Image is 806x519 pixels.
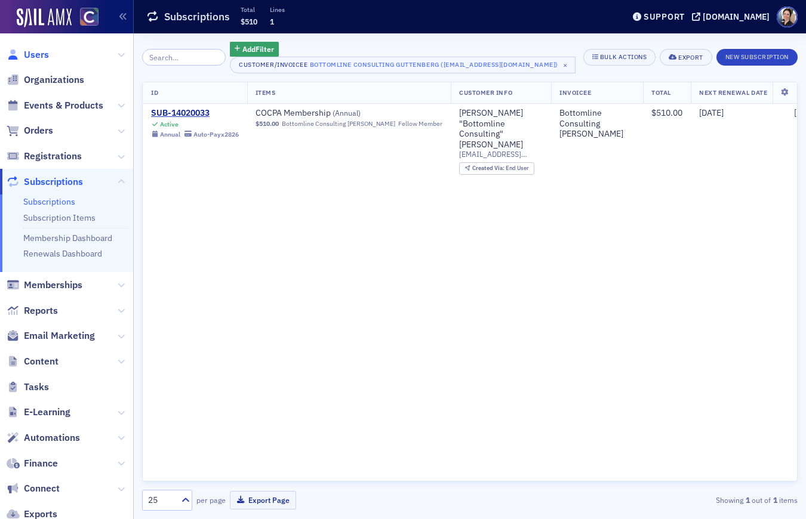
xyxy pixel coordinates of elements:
span: Memberships [24,279,82,292]
button: AddFilter [230,42,279,57]
span: Email Marketing [24,329,95,342]
div: Showing out of items [587,495,798,505]
span: Profile [777,7,798,27]
div: End User [472,165,529,172]
button: Bulk Actions [583,49,656,66]
div: [DOMAIN_NAME] [703,11,770,22]
span: Organizations [24,73,84,86]
div: Customer/Invoicee [239,61,307,69]
div: Created Via: End User [459,162,534,175]
span: [EMAIL_ADDRESS][DOMAIN_NAME] [459,150,543,159]
span: $510.00 [256,120,279,128]
a: Users [7,48,49,61]
img: SailAMX [17,8,72,27]
span: Content [24,355,59,368]
a: SUB-14020033 [151,108,239,119]
span: Created Via : [472,164,506,172]
span: Orders [24,124,53,137]
a: New Subscription [716,51,798,61]
img: SailAMX [80,8,99,26]
span: Subscriptions [24,175,83,189]
span: Invoicee [559,88,591,97]
a: Events & Products [7,99,103,112]
span: COCPA Membership [256,108,406,119]
button: Customer/InvoiceeBottomline Consulting Guttenberg ([EMAIL_ADDRESS][DOMAIN_NAME])× [230,57,576,73]
span: Finance [24,457,58,470]
span: Total [651,88,671,97]
button: Export Page [230,491,296,509]
span: Registrations [24,150,82,163]
div: 25 [148,494,174,506]
a: Subscriptions [7,175,83,189]
p: Total [241,5,257,14]
a: Connect [7,482,60,495]
span: 1 [270,17,274,26]
strong: 1 [771,495,779,505]
span: × [560,60,571,70]
a: Tasks [7,381,49,394]
span: ID [151,88,158,97]
span: $510 [241,17,257,26]
p: Lines [270,5,285,14]
span: $510.00 [651,107,682,118]
div: Annual [160,131,180,138]
a: Automations [7,431,80,444]
span: [DATE] [699,107,724,118]
span: E-Learning [24,406,70,419]
span: Tasks [24,381,49,394]
span: Add Filter [242,44,274,54]
h1: Subscriptions [164,10,230,24]
a: E-Learning [7,406,70,419]
a: Finance [7,457,58,470]
a: Bottomline Consulting [PERSON_NAME] [559,108,635,140]
a: Content [7,355,59,368]
span: Reports [24,304,58,317]
span: Users [24,48,49,61]
input: Search… [142,49,226,66]
label: per page [196,495,226,505]
a: Registrations [7,150,82,163]
a: [PERSON_NAME] "Bottomline Consulting" [PERSON_NAME] [459,108,543,150]
span: Customer Info [459,88,512,97]
div: Auto-Pay x2826 [193,131,239,138]
span: Items [256,88,276,97]
a: Membership Dashboard [23,233,112,243]
div: Bottomline Consulting Guttenberg ([EMAIL_ADDRESS][DOMAIN_NAME]) [310,58,558,70]
div: Export [678,54,703,61]
button: New Subscription [716,49,798,66]
a: Bottomline Consulting [PERSON_NAME] [282,120,395,128]
div: Support [644,11,685,22]
span: ( Annual ) [333,108,361,118]
a: COCPA Membership (Annual) [256,108,406,119]
span: Next Renewal Date [699,88,767,97]
div: Bulk Actions [600,54,647,60]
span: Connect [24,482,60,495]
button: Export [660,49,712,66]
a: Renewals Dashboard [23,248,102,259]
button: [DOMAIN_NAME] [692,13,774,21]
a: Email Marketing [7,329,95,342]
strong: 1 [743,495,752,505]
a: Organizations [7,73,84,86]
a: Reports [7,304,58,317]
a: Subscriptions [23,196,75,207]
div: Fellow Member [398,120,442,128]
span: Automations [24,431,80,444]
a: Memberships [7,279,82,292]
div: Active [160,121,179,128]
span: Events & Products [24,99,103,112]
a: View Homepage [72,8,99,28]
a: Orders [7,124,53,137]
a: Subscription Items [23,212,96,223]
span: Bottomline Consulting Guttenberg [559,108,635,140]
